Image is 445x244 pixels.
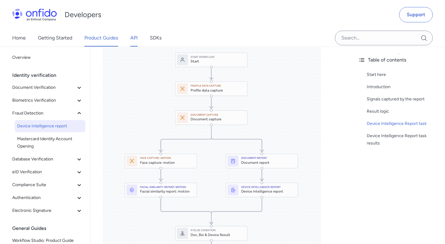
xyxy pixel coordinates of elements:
a: Result logic [367,108,440,115]
span: Database Verification [12,156,76,163]
a: Getting Started [38,29,72,47]
span: Fraud Detection [12,110,76,117]
button: Authentication [10,192,85,204]
a: Device Intelligence Report task results [367,132,440,147]
a: SDKs [150,29,161,47]
a: Support [399,7,433,22]
button: Biometrics Verification [10,94,85,107]
button: Electronic Signature [10,205,85,217]
a: Device Intelligence report [15,120,85,132]
span: eID Verification [12,168,76,176]
a: Overview [10,51,85,64]
button: eID Verification [10,166,85,178]
button: Fraud Detection [10,107,85,119]
a: Home [12,29,26,47]
a: Product Guides [84,29,118,47]
a: API [130,29,138,47]
span: Document Verification [12,84,76,91]
div: General Guides [12,222,88,235]
a: Start here [367,71,440,78]
a: Introduction [367,83,440,91]
img: Onfido Logo [12,9,57,21]
input: Onfido search input field [335,31,433,45]
button: Compliance Suite [10,179,85,191]
span: Biometrics Verification [12,97,76,104]
div: Table of contents [358,56,440,64]
a: Mastercard Identity Account Opening [15,133,85,152]
button: Database Verification [10,153,85,165]
div: Identity verification [12,69,88,81]
span: Compliance Suite [12,181,76,189]
span: Electronic Signature [12,207,76,214]
a: Device Intelligence Report task [367,120,440,127]
span: Mastercard Identity Account Opening [17,135,83,150]
span: Authentication [12,194,76,201]
a: Signals captured by the report [367,96,440,103]
button: Document Verification [10,81,85,94]
span: Overview [12,54,83,61]
h1: Developers [65,10,101,20]
span: Device Intelligence report [17,122,83,130]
